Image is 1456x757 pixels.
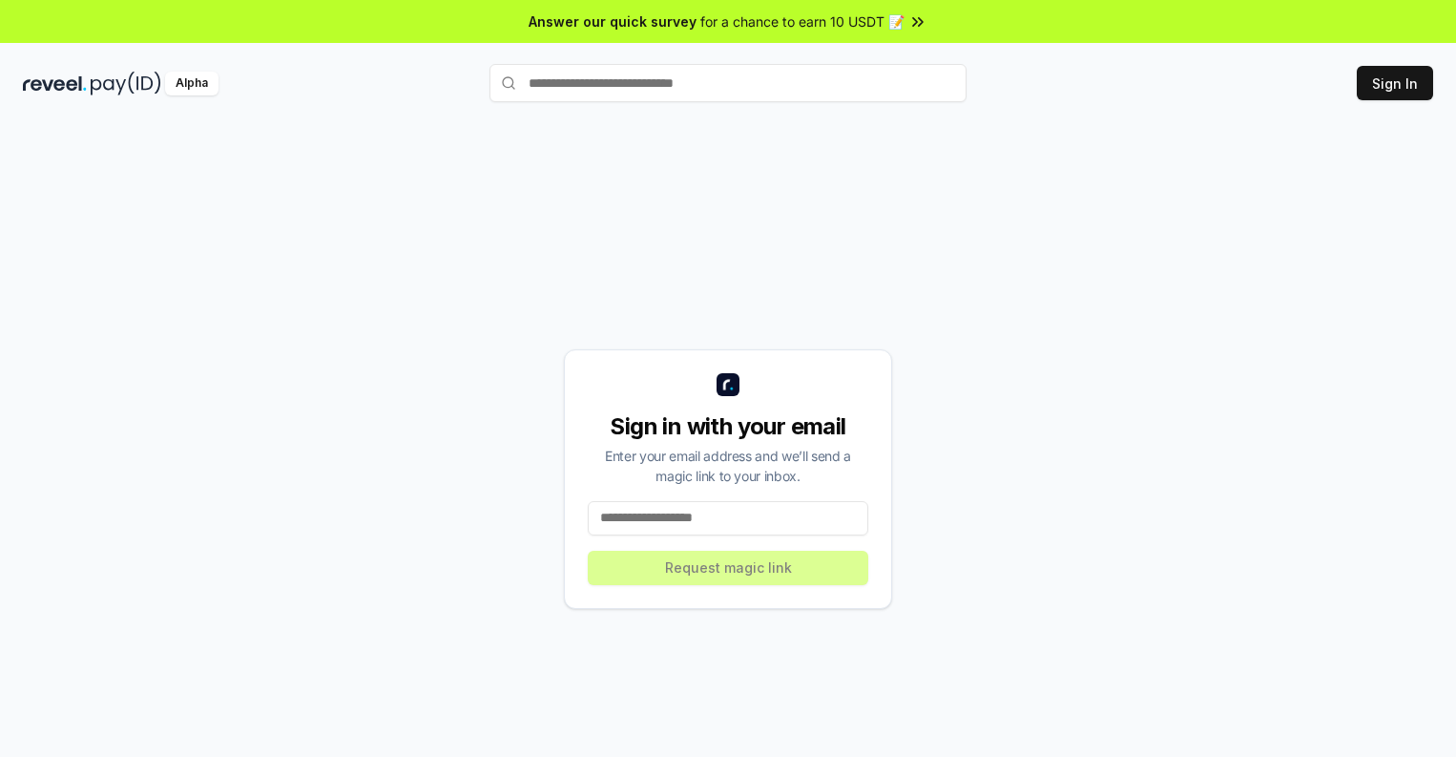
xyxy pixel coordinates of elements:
[91,72,161,95] img: pay_id
[165,72,218,95] div: Alpha
[717,373,739,396] img: logo_small
[529,11,697,32] span: Answer our quick survey
[588,446,868,486] div: Enter your email address and we’ll send a magic link to your inbox.
[23,72,87,95] img: reveel_dark
[1357,66,1433,100] button: Sign In
[588,411,868,442] div: Sign in with your email
[700,11,905,32] span: for a chance to earn 10 USDT 📝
